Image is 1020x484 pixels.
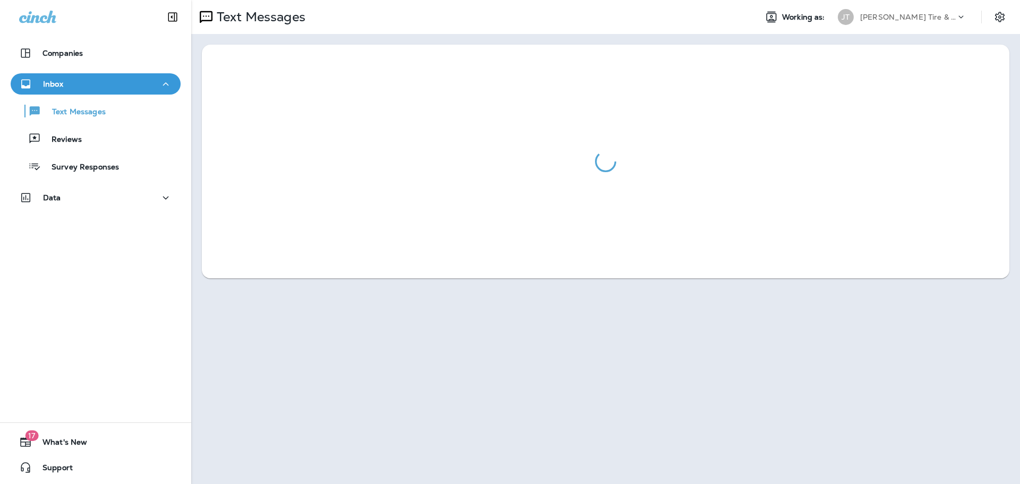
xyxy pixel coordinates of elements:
[158,6,188,28] button: Collapse Sidebar
[11,187,181,208] button: Data
[11,457,181,478] button: Support
[11,73,181,95] button: Inbox
[41,107,106,117] p: Text Messages
[11,128,181,150] button: Reviews
[11,43,181,64] button: Companies
[11,100,181,122] button: Text Messages
[32,438,87,451] span: What's New
[11,155,181,177] button: Survey Responses
[990,7,1009,27] button: Settings
[838,9,854,25] div: JT
[32,463,73,476] span: Support
[41,135,82,145] p: Reviews
[41,163,119,173] p: Survey Responses
[860,13,956,21] p: [PERSON_NAME] Tire & Auto
[43,193,61,202] p: Data
[782,13,827,22] span: Working as:
[42,49,83,57] p: Companies
[25,430,38,441] span: 17
[43,80,63,88] p: Inbox
[11,431,181,453] button: 17What's New
[212,9,305,25] p: Text Messages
